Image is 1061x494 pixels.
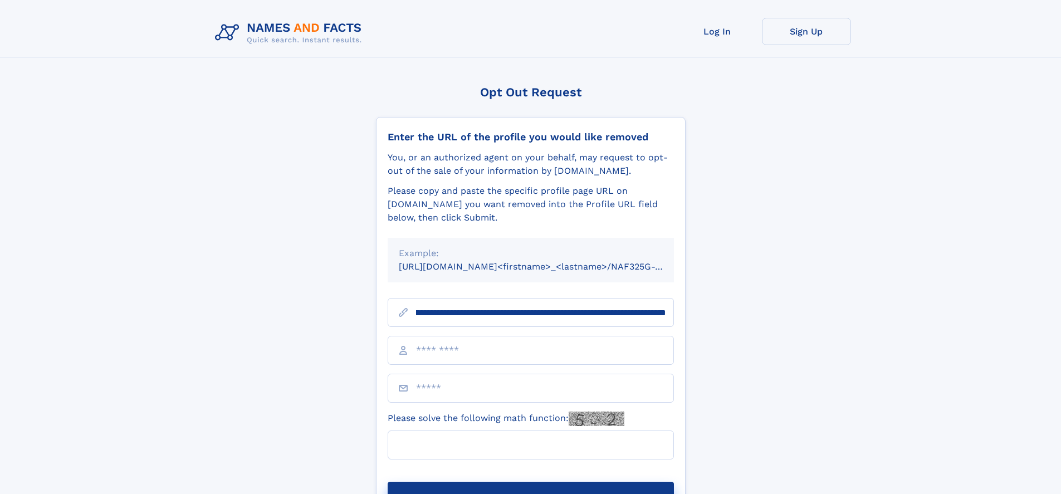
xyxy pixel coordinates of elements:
[388,151,674,178] div: You, or an authorized agent on your behalf, may request to opt-out of the sale of your informatio...
[399,247,663,260] div: Example:
[388,412,624,426] label: Please solve the following math function:
[399,261,695,272] small: [URL][DOMAIN_NAME]<firstname>_<lastname>/NAF325G-xxxxxxxx
[211,18,371,48] img: Logo Names and Facts
[388,184,674,224] div: Please copy and paste the specific profile page URL on [DOMAIN_NAME] you want removed into the Pr...
[388,131,674,143] div: Enter the URL of the profile you would like removed
[762,18,851,45] a: Sign Up
[376,85,686,99] div: Opt Out Request
[673,18,762,45] a: Log In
